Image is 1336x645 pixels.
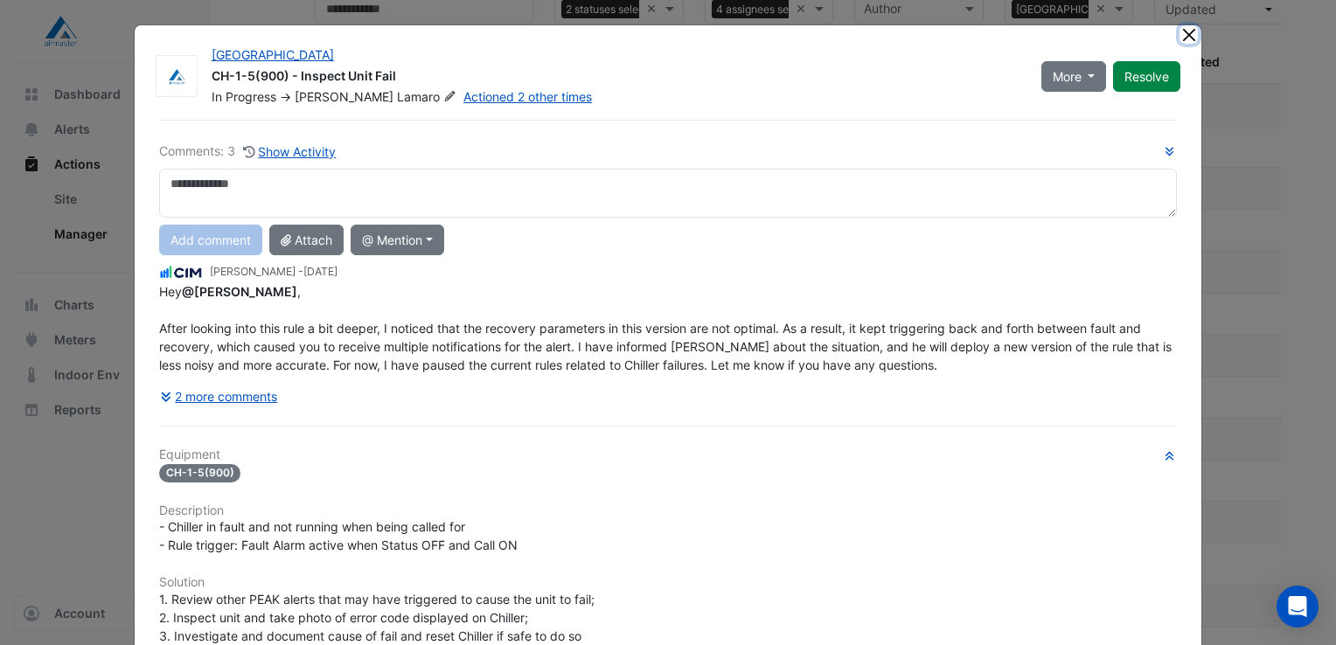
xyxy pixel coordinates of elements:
div: Comments: 3 [159,142,337,162]
a: Actioned 2 other times [463,89,592,104]
h6: Description [159,503,1177,518]
small: [PERSON_NAME] - [210,264,337,280]
a: [GEOGRAPHIC_DATA] [212,47,334,62]
button: Attach [269,225,344,255]
span: - Chiller in fault and not running when being called for - Rule trigger: Fault Alarm active when ... [159,519,518,552]
button: @ Mention [351,225,444,255]
span: More [1053,67,1082,86]
span: -> [280,89,291,104]
button: 2 more comments [159,381,279,412]
button: More [1041,61,1107,92]
button: Show Activity [242,142,337,162]
div: CH-1-5(900) - Inspect Unit Fail [212,67,1020,88]
img: CIM [159,263,203,282]
span: Hey , After looking into this rule a bit deeper, I noticed that the recovery parameters in this v... [159,284,1175,372]
span: 2025-04-28 13:55:55 [303,265,337,278]
button: Resolve [1113,61,1180,92]
span: CH-1-5(900) [159,464,241,482]
div: Open Intercom Messenger [1277,586,1319,628]
span: 1. Review other PEAK alerts that may have triggered to cause the unit to fail; 2. Inspect unit an... [159,592,598,643]
h6: Solution [159,575,1177,590]
span: Lamaro [397,88,460,106]
img: Airmaster Australia [157,68,197,86]
span: dlamaro@airmaster.com.au [Airmaster Australia] [182,284,297,299]
h6: Equipment [159,447,1177,462]
button: Close [1179,25,1198,44]
span: [PERSON_NAME] [295,89,393,104]
span: In Progress [212,89,276,104]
